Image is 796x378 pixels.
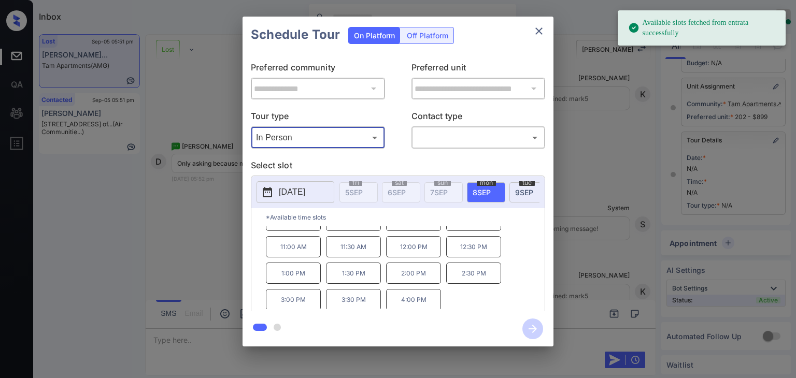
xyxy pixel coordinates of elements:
[477,180,496,186] span: mon
[446,263,501,284] p: 2:30 PM
[266,263,321,284] p: 1:00 PM
[515,188,533,197] span: 9 SEP
[326,263,381,284] p: 1:30 PM
[628,13,777,42] div: Available slots fetched from entrata successfully
[473,188,491,197] span: 8 SEP
[326,289,381,310] p: 3:30 PM
[467,182,505,202] div: date-select
[411,110,546,126] p: Contact type
[257,181,334,203] button: [DATE]
[251,61,385,78] p: Preferred community
[386,289,441,310] p: 4:00 PM
[243,17,348,53] h2: Schedule Tour
[349,27,400,43] div: On Platform
[529,21,549,41] button: close
[251,110,385,126] p: Tour type
[279,186,305,198] p: [DATE]
[266,208,545,226] p: *Available time slots
[326,236,381,257] p: 11:30 AM
[411,61,546,78] p: Preferred unit
[446,236,501,257] p: 12:30 PM
[519,180,535,186] span: tue
[266,289,321,310] p: 3:00 PM
[509,182,548,202] div: date-select
[402,27,453,43] div: Off Platform
[253,129,382,146] div: In Person
[386,263,441,284] p: 2:00 PM
[516,315,549,342] button: btn-next
[251,159,545,176] p: Select slot
[386,236,441,257] p: 12:00 PM
[266,236,321,257] p: 11:00 AM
